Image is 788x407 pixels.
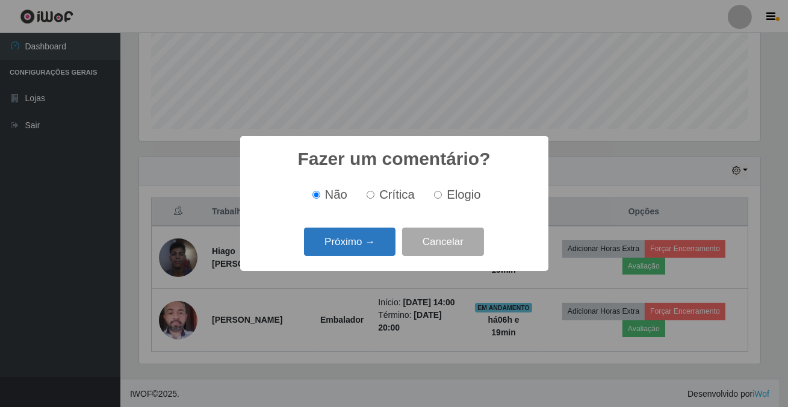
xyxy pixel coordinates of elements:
[312,191,320,199] input: Não
[367,191,374,199] input: Crítica
[379,188,415,201] span: Crítica
[325,188,347,201] span: Não
[434,191,442,199] input: Elogio
[402,228,484,256] button: Cancelar
[297,148,490,170] h2: Fazer um comentário?
[447,188,480,201] span: Elogio
[304,228,396,256] button: Próximo →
